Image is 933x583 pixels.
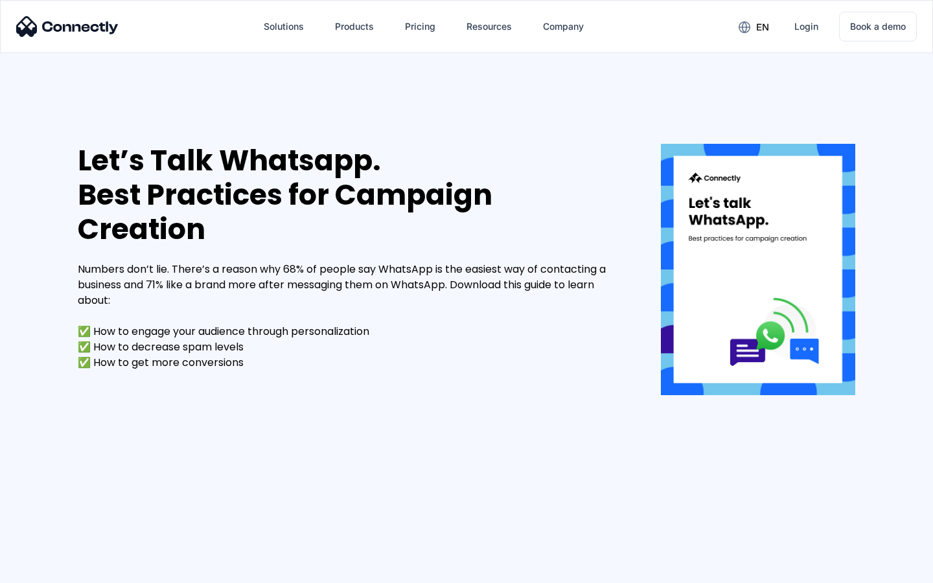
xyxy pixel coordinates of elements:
div: Login [794,17,818,36]
div: Company [543,17,584,36]
aside: Language selected: English [13,560,78,578]
div: Let’s Talk Whatsapp. Best Practices for Campaign Creation [78,144,622,246]
div: en [756,18,769,36]
div: Products [335,17,374,36]
div: Pricing [405,17,435,36]
ul: Language list [26,560,78,578]
a: Book a demo [839,12,917,41]
a: Login [784,11,829,42]
div: Numbers don’t lie. There’s a reason why 68% of people say WhatsApp is the easiest way of contacti... [78,262,622,371]
div: Solutions [264,17,304,36]
div: Resources [466,17,512,36]
a: Pricing [395,11,446,42]
img: Connectly Logo [16,16,119,37]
